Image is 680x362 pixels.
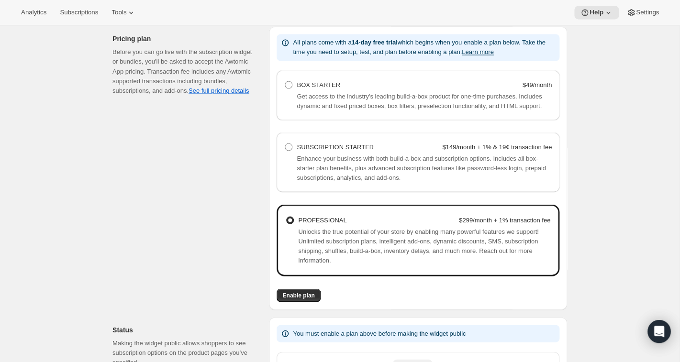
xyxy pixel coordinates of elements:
[293,329,466,338] p: You must enable a plan above before making the widget public
[111,9,126,16] span: Tools
[523,81,552,88] strong: $49/month
[462,48,493,55] button: Learn more
[112,47,254,95] div: Before you can go live with the subscription widget or bundles, you'll be asked to accept the Awt...
[298,216,346,223] span: PROFESSIONAL
[297,81,340,88] span: BOX STARTER
[442,143,552,150] strong: $149/month + 1% & 19¢ transaction fee
[636,9,659,16] span: Settings
[297,154,546,181] span: Enhance your business with both build-a-box and subscription options. Includes all box-starter pl...
[351,39,397,46] b: 14-day free trial
[189,87,249,94] a: See full pricing details
[15,6,52,19] button: Analytics
[621,6,665,19] button: Settings
[590,9,603,16] span: Help
[647,320,670,343] div: Open Intercom Messenger
[277,288,320,302] button: Enable plan
[60,9,98,16] span: Subscriptions
[297,92,542,109] span: Get access to the industry's leading build-a-box product for one-time purchases. Includes dynamic...
[282,291,314,299] span: Enable plan
[106,6,142,19] button: Tools
[54,6,104,19] button: Subscriptions
[459,216,550,223] strong: $299/month + 1% transaction fee
[298,228,538,263] span: Unlocks the true potential of your store by enabling many powerful features we support! Unlimited...
[297,143,374,150] span: SUBSCRIPTION STARTER
[112,34,254,44] h2: Pricing plan
[293,38,556,57] p: All plans come with a which begins when you enable a plan below. Take the time you need to setup,...
[21,9,46,16] span: Analytics
[574,6,619,19] button: Help
[112,325,254,334] h2: Status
